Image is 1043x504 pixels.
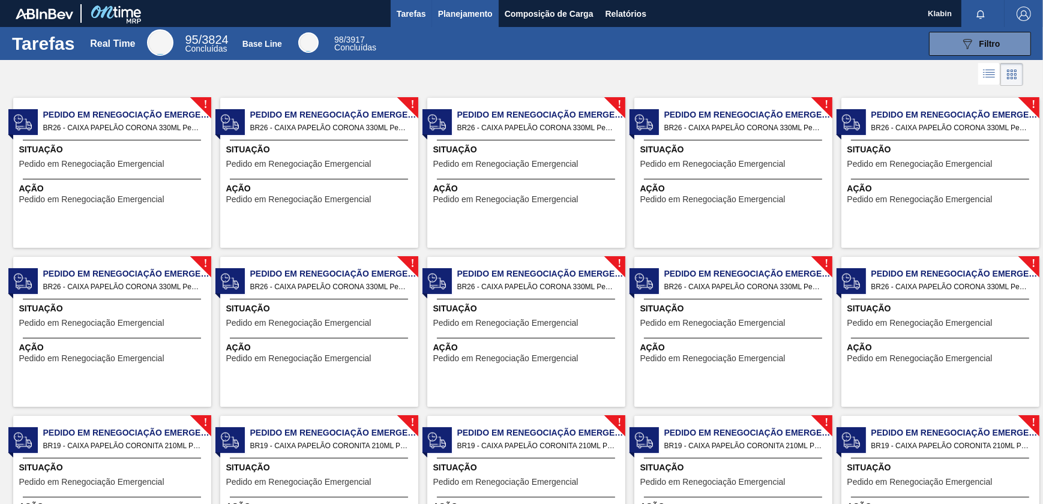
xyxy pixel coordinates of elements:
span: Situação [847,461,1036,474]
span: Pedido em Renegociação Emergencial [640,319,786,328]
span: Pedido em Renegociação Emergencial [664,427,832,439]
span: Pedido em Renegociação Emergencial [250,109,418,121]
span: 98 [334,35,344,44]
span: BR26 - CAIXA PAPELÃO CORONA 330ML Pedido - 2037884 [871,280,1030,293]
span: Pedido em Renegociação Emergencial [664,268,832,280]
span: ! [1032,100,1035,109]
span: Pedido em Renegociação Emergencial [19,195,164,204]
span: BR26 - CAIXA PAPELÃO CORONA 330ML Pedido - 2031470 [43,280,202,293]
span: BR26 - CAIXA PAPELÃO CORONA 330ML Pedido - 2031473 [871,121,1030,134]
span: Ação [226,182,415,195]
span: ! [618,100,621,109]
span: / 3824 [185,33,228,46]
span: ! [618,418,621,427]
span: Pedido em Renegociação Emergencial [640,195,786,204]
img: status [842,272,860,290]
img: TNhmsLtSVTkK8tSr43FrP2fwEKptu5GPRR3wAAAABJRU5ErkJggg== [16,8,73,19]
span: / 3917 [334,35,365,44]
span: Situação [640,143,829,156]
span: BR26 - CAIXA PAPELÃO CORONA 330ML Pedido - 2029236 [250,121,409,134]
div: Visão em Lista [978,63,1000,86]
span: ! [410,100,414,109]
div: Visão em Cards [1000,63,1023,86]
img: status [14,431,32,449]
div: Base Line [242,39,282,49]
span: ! [618,259,621,268]
span: Pedido em Renegociação Emergencial [43,109,211,121]
span: ! [410,418,414,427]
span: Pedido em Renegociação Emergencial [19,160,164,169]
span: ! [1032,418,1035,427]
span: Pedido em Renegociação Emergencial [640,354,786,363]
span: Filtro [979,39,1000,49]
span: ! [203,100,207,109]
span: Pedido em Renegociação Emergencial [847,160,993,169]
span: BR26 - CAIXA PAPELÃO CORONA 330ML Pedido - 2037880 [664,121,823,134]
img: status [221,113,239,131]
span: ! [203,259,207,268]
span: Ação [433,182,622,195]
img: status [842,113,860,131]
button: Notificações [961,5,1000,22]
span: Pedido em Renegociação Emergencial [457,109,625,121]
span: Pedido em Renegociação Emergencial [664,109,832,121]
span: Pedido em Renegociação Emergencial [457,427,625,439]
span: Situação [433,461,622,474]
span: Pedido em Renegociação Emergencial [250,427,418,439]
span: Ação [433,341,622,354]
span: Pedido em Renegociação Emergencial [19,478,164,487]
span: Pedido em Renegociação Emergencial [19,319,164,328]
span: Ação [847,341,1036,354]
span: Pedido em Renegociação Emergencial [433,354,579,363]
span: Pedido em Renegociação Emergencial [433,319,579,328]
span: Pedido em Renegociação Emergencial [433,478,579,487]
img: status [428,431,446,449]
div: Base Line [298,32,319,53]
span: BR26 - CAIXA PAPELÃO CORONA 330ML Pedido - 2037878 [43,121,202,134]
img: Logout [1017,7,1031,21]
span: Pedido em Renegociação Emergencial [457,268,625,280]
span: Situação [19,143,208,156]
span: ! [203,418,207,427]
span: ! [410,259,414,268]
span: 95 [185,33,198,46]
span: Ação [19,341,208,354]
span: ! [825,100,828,109]
span: Pedido em Renegociação Emergencial [640,160,786,169]
img: status [635,113,653,131]
span: Situação [226,143,415,156]
span: Pedido em Renegociação Emergencial [226,478,371,487]
div: Real Time [147,29,173,56]
span: BR26 - CAIXA PAPELÃO CORONA 330ML Pedido - 2037882 [250,280,409,293]
span: Situação [433,143,622,156]
img: status [428,113,446,131]
span: Situação [226,461,415,474]
span: Tarefas [397,7,426,21]
img: status [221,272,239,290]
div: Real Time [90,38,135,49]
img: status [635,431,653,449]
span: Situação [847,302,1036,315]
span: Pedido em Renegociação Emergencial [847,319,993,328]
span: Pedido em Renegociação Emergencial [847,195,993,204]
span: Pedido em Renegociação Emergencial [640,478,786,487]
span: Situação [640,461,829,474]
span: Ação [640,341,829,354]
span: Pedido em Renegociação Emergencial [43,427,211,439]
span: BR26 - CAIXA PAPELÃO CORONA 330ML Pedido - 2037879 [457,121,616,134]
span: Pedido em Renegociação Emergencial [847,478,993,487]
span: Pedido em Renegociação Emergencial [871,427,1039,439]
span: BR19 - CAIXA PAPELÃO CORONITA 210ML Pedido - 2033770 [250,439,409,452]
h1: Tarefas [12,37,75,50]
div: Real Time [185,35,228,53]
span: ! [825,259,828,268]
span: BR26 - CAIXA PAPELÃO CORONA 330ML Pedido - 2037883 [457,280,616,293]
img: status [842,431,860,449]
img: status [14,272,32,290]
span: Pedido em Renegociação Emergencial [433,195,579,204]
span: Pedido em Renegociação Emergencial [226,195,371,204]
span: Pedido em Renegociação Emergencial [847,354,993,363]
span: Pedido em Renegociação Emergencial [226,160,371,169]
span: ! [825,418,828,427]
span: Situação [847,143,1036,156]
